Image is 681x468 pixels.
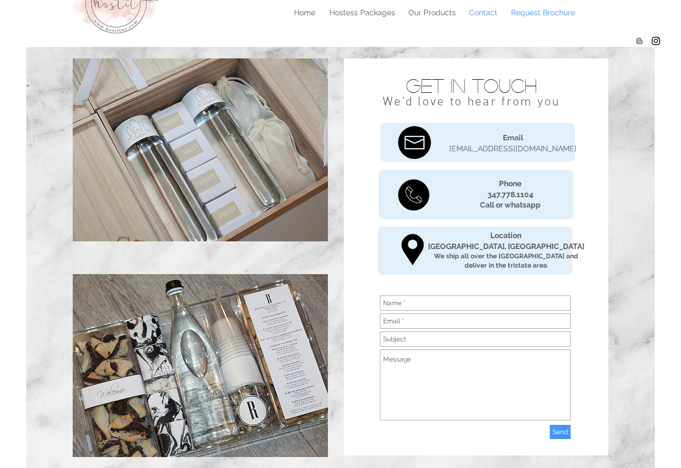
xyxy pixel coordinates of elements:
[634,35,661,46] ul: Social Bar
[634,35,645,46] img: Blogger
[401,4,462,21] a: Our Products
[380,295,571,311] input: Name *
[490,231,521,240] span: Location
[322,4,401,21] a: Hostess Packages
[550,425,571,439] button: Send
[403,4,461,21] p: Our Products
[488,190,533,199] span: 347.778.1104
[465,262,547,269] span: deliver in the tristate area
[324,4,401,21] p: Hostess Packages
[506,4,580,21] p: Request Brochure
[428,242,584,251] span: [GEOGRAPHIC_DATA], [GEOGRAPHIC_DATA]
[380,313,571,329] input: Email *
[383,94,560,110] span: We'd love to hear from you
[480,200,541,209] span: Call or whatsapp
[73,58,328,241] img: IMG_8013.JPG
[434,252,578,260] span: We ship all over the [GEOGRAPHIC_DATA] and
[553,428,568,437] span: Send
[380,331,571,347] input: Subject
[462,4,504,21] a: Contact
[463,4,503,21] p: Contact
[122,4,582,21] nav: Site
[73,274,328,457] img: Hostess Tray
[499,179,521,188] span: Phone
[289,4,321,21] p: Home
[650,35,661,46] img: Hostitny
[504,4,582,21] a: Request Brochure
[406,76,537,94] span: GET IN TOUCH
[286,4,322,21] a: Home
